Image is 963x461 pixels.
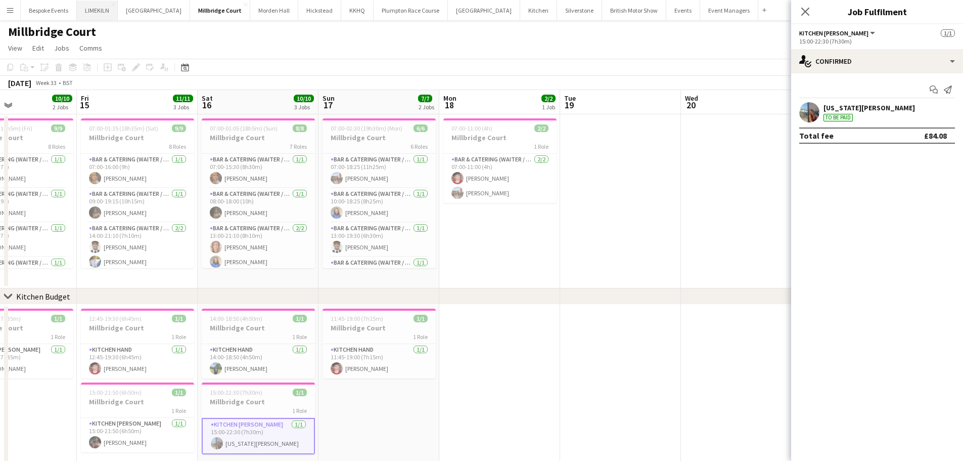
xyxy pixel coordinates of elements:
[293,124,307,132] span: 8/8
[534,143,548,150] span: 1 Role
[410,143,428,150] span: 6 Roles
[118,1,190,20] button: [GEOGRAPHIC_DATA]
[81,309,194,379] app-job-card: 12:45-19:30 (6h45m)1/1Millbridge Court1 RoleKitchen Hand1/112:45-19:30 (6h45m)[PERSON_NAME]
[8,24,96,39] h1: Millbridge Court
[799,37,955,45] div: 15:00-22:30 (7h30m)
[8,44,22,53] span: View
[331,124,402,132] span: 07:00-02:30 (19h30m) (Mon)
[202,223,315,272] app-card-role: Bar & Catering (Waiter / waitress)2/213:00-21:10 (8h10m)[PERSON_NAME][PERSON_NAME]
[799,29,868,37] span: Kitchen Porter
[48,143,65,150] span: 8 Roles
[50,41,73,55] a: Jobs
[202,154,315,188] app-card-role: Bar & Catering (Waiter / waitress)1/107:00-15:30 (8h30m)[PERSON_NAME]
[81,188,194,223] app-card-role: Bar & Catering (Waiter / waitress)1/109:00-19:15 (10h15m)[PERSON_NAME]
[924,131,947,141] div: £84.08
[28,41,48,55] a: Edit
[293,389,307,396] span: 1/1
[16,291,70,302] div: Kitchen Budget
[89,315,142,322] span: 12:45-19:30 (6h45m)
[323,188,436,223] app-card-role: Bar & Catering (Waiter / waitress)1/110:00-18:25 (8h25m)[PERSON_NAME]
[32,44,44,53] span: Edit
[541,95,556,102] span: 2/2
[323,323,436,332] h3: Millbridge Court
[169,143,186,150] span: 8 Roles
[54,44,69,53] span: Jobs
[292,407,307,414] span: 1 Role
[443,118,557,203] app-job-card: 07:00-11:00 (4h)2/2Millbridge Court1 RoleBar & Catering (Waiter / waitress)2/207:00-11:00 (4h)[PE...
[563,99,576,111] span: 19
[89,124,158,132] span: 07:00-01:35 (18h35m) (Sat)
[202,133,315,142] h3: Millbridge Court
[79,44,102,53] span: Comms
[685,94,698,103] span: Wed
[81,154,194,188] app-card-role: Bar & Catering (Waiter / waitress)1/107:00-16:00 (9h)[PERSON_NAME]
[210,124,278,132] span: 07:00-01:05 (18h5m) (Sun)
[210,315,262,322] span: 14:00-18:50 (4h50m)
[292,333,307,341] span: 1 Role
[941,29,955,37] span: 1/1
[202,397,315,406] h3: Millbridge Court
[81,118,194,268] app-job-card: 07:00-01:35 (18h35m) (Sat)9/9Millbridge Court8 RolesBar & Catering (Waiter / waitress)1/107:00-16...
[172,124,186,132] span: 9/9
[323,118,436,268] app-job-card: 07:00-02:30 (19h30m) (Mon)6/6Millbridge Court6 RolesBar & Catering (Waiter / waitress)1/107:00-18...
[323,133,436,142] h3: Millbridge Court
[89,389,142,396] span: 15:00-21:50 (6h50m)
[63,79,73,87] div: BST
[413,333,428,341] span: 1 Role
[171,407,186,414] span: 1 Role
[443,133,557,142] h3: Millbridge Court
[374,1,448,20] button: Plumpton Race Course
[331,315,383,322] span: 11:45-19:00 (7h15m)
[418,95,432,102] span: 7/7
[4,41,26,55] a: View
[202,94,213,103] span: Sat
[81,223,194,272] app-card-role: Bar & Catering (Waiter / waitress)2/214:00-21:10 (7h10m)[PERSON_NAME][PERSON_NAME]
[520,1,557,20] button: Kitchen
[21,1,77,20] button: Bespoke Events
[799,29,877,37] button: Kitchen [PERSON_NAME]
[294,103,313,111] div: 3 Jobs
[323,309,436,379] app-job-card: 11:45-19:00 (7h15m)1/1Millbridge Court1 RoleKitchen Hand1/111:45-19:00 (7h15m)[PERSON_NAME]
[542,103,555,111] div: 1 Job
[53,103,72,111] div: 2 Jobs
[81,383,194,452] app-job-card: 15:00-21:50 (6h50m)1/1Millbridge Court1 RoleKitchen [PERSON_NAME]1/115:00-21:50 (6h50m)[PERSON_NAME]
[557,1,602,20] button: Silverstone
[602,1,666,20] button: British Motor Show
[81,397,194,406] h3: Millbridge Court
[442,99,456,111] span: 18
[172,389,186,396] span: 1/1
[202,118,315,268] app-job-card: 07:00-01:05 (18h5m) (Sun)8/8Millbridge Court7 RolesBar & Catering (Waiter / waitress)1/107:00-15:...
[172,315,186,322] span: 1/1
[51,315,65,322] span: 1/1
[33,79,59,87] span: Week 33
[81,344,194,379] app-card-role: Kitchen Hand1/112:45-19:30 (6h45m)[PERSON_NAME]
[443,94,456,103] span: Mon
[8,78,31,88] div: [DATE]
[414,315,428,322] span: 1/1
[173,103,193,111] div: 3 Jobs
[81,133,194,142] h3: Millbridge Court
[443,154,557,203] app-card-role: Bar & Catering (Waiter / waitress)2/207:00-11:00 (4h)[PERSON_NAME][PERSON_NAME]
[202,344,315,379] app-card-role: Kitchen Hand1/114:00-18:50 (4h50m)[PERSON_NAME]
[419,103,434,111] div: 2 Jobs
[52,95,72,102] span: 10/10
[81,323,194,332] h3: Millbridge Court
[51,124,65,132] span: 9/9
[414,124,428,132] span: 6/6
[293,315,307,322] span: 1/1
[700,1,758,20] button: Event Managers
[799,131,834,141] div: Total fee
[323,223,436,257] app-card-role: Bar & Catering (Waiter / waitress)1/113:00-19:30 (6h30m)[PERSON_NAME]
[290,143,307,150] span: 7 Roles
[823,103,915,112] div: [US_STATE][PERSON_NAME]
[51,333,65,341] span: 1 Role
[202,188,315,223] app-card-role: Bar & Catering (Waiter / waitress)1/108:00-18:00 (10h)[PERSON_NAME]
[298,1,341,20] button: Hickstead
[77,1,118,20] button: LIMEKILN
[202,323,315,332] h3: Millbridge Court
[294,95,314,102] span: 10/10
[823,114,853,121] div: To be paid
